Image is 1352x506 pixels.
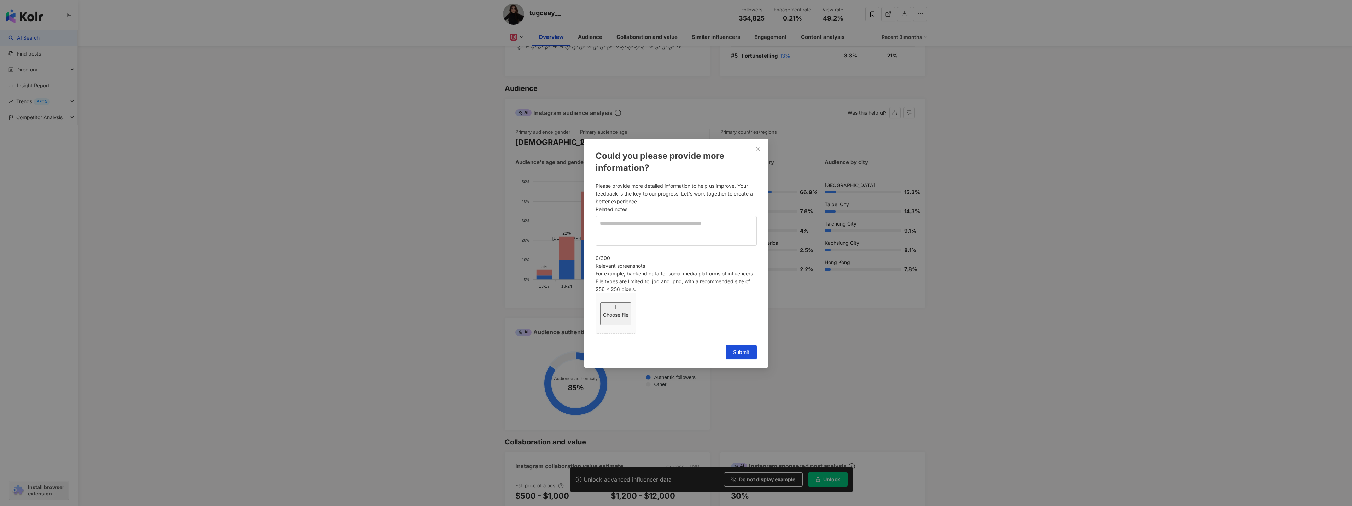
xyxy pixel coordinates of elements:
[596,205,634,213] label: Related notes:
[596,182,757,205] div: Please provide more detailed information to help us improve. Your feedback is the key to our prog...
[596,262,757,270] div: Relevant screenshots
[726,345,757,359] button: Submit
[596,270,757,293] div: For example, backend data for social media platforms of influencers. File types are limited to .j...
[600,302,631,325] button: plusChoose file
[733,349,749,355] span: Submit
[613,304,618,309] span: plus
[755,146,761,151] span: close
[596,254,757,262] div: 0 / 300
[596,216,757,246] textarea: Related notes:
[596,150,757,174] div: Could you please provide more information?
[751,141,765,156] button: Close
[603,311,628,319] p: Choose file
